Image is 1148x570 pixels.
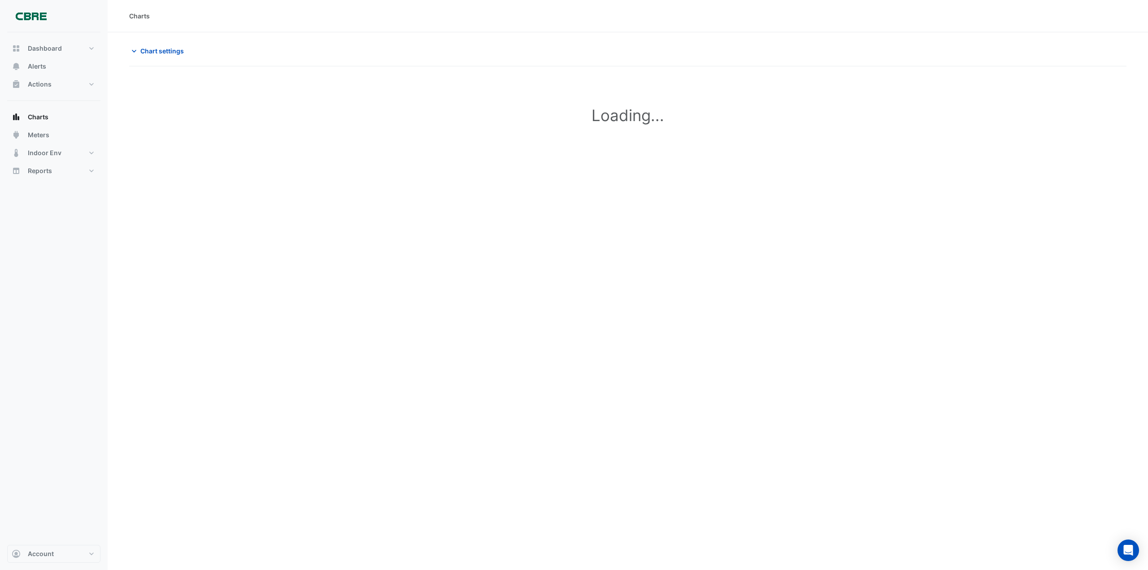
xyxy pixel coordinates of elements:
[12,166,21,175] app-icon: Reports
[28,113,48,122] span: Charts
[7,162,100,180] button: Reports
[140,46,184,56] span: Chart settings
[7,144,100,162] button: Indoor Env
[7,126,100,144] button: Meters
[7,545,100,563] button: Account
[28,80,52,89] span: Actions
[28,131,49,139] span: Meters
[149,106,1107,125] h1: Loading...
[12,44,21,53] app-icon: Dashboard
[11,7,51,25] img: Company Logo
[7,108,100,126] button: Charts
[129,43,190,59] button: Chart settings
[28,549,54,558] span: Account
[28,44,62,53] span: Dashboard
[12,148,21,157] app-icon: Indoor Env
[12,113,21,122] app-icon: Charts
[7,39,100,57] button: Dashboard
[12,62,21,71] app-icon: Alerts
[28,148,61,157] span: Indoor Env
[12,80,21,89] app-icon: Actions
[7,57,100,75] button: Alerts
[7,75,100,93] button: Actions
[28,62,46,71] span: Alerts
[129,11,150,21] div: Charts
[1118,540,1139,561] div: Open Intercom Messenger
[28,166,52,175] span: Reports
[12,131,21,139] app-icon: Meters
